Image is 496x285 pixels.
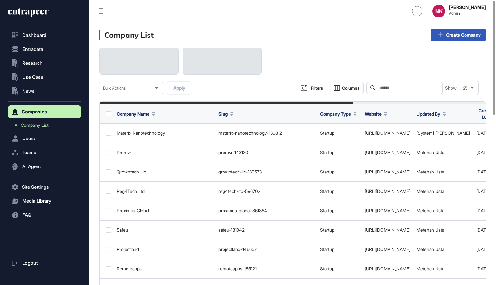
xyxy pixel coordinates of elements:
[22,164,41,169] span: AI Agent
[22,33,46,38] span: Dashboard
[8,181,81,193] button: Site Settings
[463,86,468,91] span: 25
[320,150,358,155] div: Startup
[417,247,444,252] a: Metehan Usta
[320,189,358,194] div: Startup
[432,5,445,17] button: NK
[218,111,228,117] span: Slug
[8,43,81,56] button: Entradata
[8,57,81,70] button: Research
[218,247,314,252] div: projectland-146657
[297,81,327,95] button: Filters
[117,169,212,174] div: Qrowntech Llc
[365,227,410,233] a: [URL][DOMAIN_NAME]
[22,47,43,52] span: Entradata
[365,266,410,271] a: [URL][DOMAIN_NAME]
[417,266,444,271] a: Metehan Usta
[449,5,486,10] strong: [PERSON_NAME]
[117,208,212,213] div: Proximus Global
[117,150,212,155] div: Promvr
[22,199,51,204] span: Media Library
[8,85,81,98] button: News
[365,111,382,117] span: Website
[22,89,35,94] span: News
[117,247,212,252] div: Projectland
[117,131,212,136] div: Materix Nanotechnology
[21,123,49,128] span: Company List
[218,150,314,155] div: promvr-143130
[320,131,358,136] div: Startup
[417,150,444,155] a: Metehan Usta
[117,111,155,117] button: Company Name
[22,150,36,155] span: Teams
[22,261,38,266] span: Logout
[365,169,410,174] a: [URL][DOMAIN_NAME]
[103,86,126,91] span: Bulk Actions
[218,227,314,233] div: safeu-131942
[218,266,314,271] div: remoteapps-165121
[8,105,81,118] button: Companies
[117,111,149,117] span: Company Name
[365,130,410,136] a: [URL][DOMAIN_NAME]
[22,61,43,66] span: Research
[417,208,444,213] a: Metehan Usta
[320,247,358,252] div: Startup
[22,213,31,218] span: FAQ
[8,160,81,173] button: AI Agent
[365,188,410,194] a: [URL][DOMAIN_NAME]
[365,247,410,252] a: [URL][DOMAIN_NAME]
[417,188,444,194] a: Metehan Usta
[365,111,387,117] button: Website
[417,169,444,174] a: Metehan Usta
[8,195,81,207] button: Media Library
[320,111,357,117] button: Company Type
[117,189,212,194] div: Reg4Tech Ltd
[22,185,49,190] span: Site Settings
[8,209,81,221] button: FAQ
[8,132,81,145] button: Users
[320,266,358,271] div: Startup
[330,82,364,94] button: Columns
[218,169,314,174] div: qrowntech-llc-139573
[8,257,81,269] a: Logout
[365,150,410,155] a: [URL][DOMAIN_NAME]
[417,227,444,233] a: Metehan Usta
[431,29,486,41] a: Create Company
[445,85,457,91] span: Show
[365,208,410,213] a: [URL][DOMAIN_NAME]
[417,111,446,117] button: Updated By
[218,189,314,194] div: reg4tech-ltd-596702
[320,227,358,233] div: Startup
[99,30,154,40] h3: Company List
[8,146,81,159] button: Teams
[417,130,470,136] a: [System] [PERSON_NAME]
[417,111,440,117] span: Updated By
[320,169,358,174] div: Startup
[22,109,47,114] span: Companies
[218,111,233,117] button: Slug
[117,266,212,271] div: Remoteapps
[320,208,358,213] div: Startup
[11,119,81,131] a: Company List
[8,71,81,84] button: Use Case
[8,29,81,42] a: Dashboard
[117,227,212,233] div: Safeu
[449,11,486,16] span: Admin
[22,136,35,141] span: Users
[22,75,43,80] span: Use Case
[342,86,360,91] span: Columns
[218,131,314,136] div: materix-nanotechnology-139812
[218,208,314,213] div: proximus-global-861864
[320,111,351,117] span: Company Type
[311,85,323,91] div: Filters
